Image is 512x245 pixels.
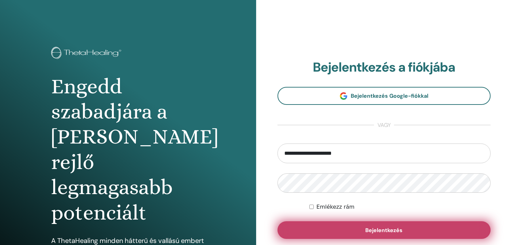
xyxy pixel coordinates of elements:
font: Emlékezz rám [316,204,354,210]
div: Határozatlan ideig maradjak hitelesítve, vagy amíg manuálisan ki nem jelentkezem [309,203,491,211]
font: vagy [377,121,391,129]
font: Bejelentkezés a fiókjába [313,59,455,76]
button: Bejelentkezés [278,221,491,239]
a: Bejelentkezés Google-fiókkal [278,87,491,105]
font: Engedd szabadjára a [PERSON_NAME] rejlő legmagasabb potenciált [51,74,219,225]
font: Bejelentkezés Google-fiókkal [351,92,428,99]
font: Bejelentkezés [365,227,403,234]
